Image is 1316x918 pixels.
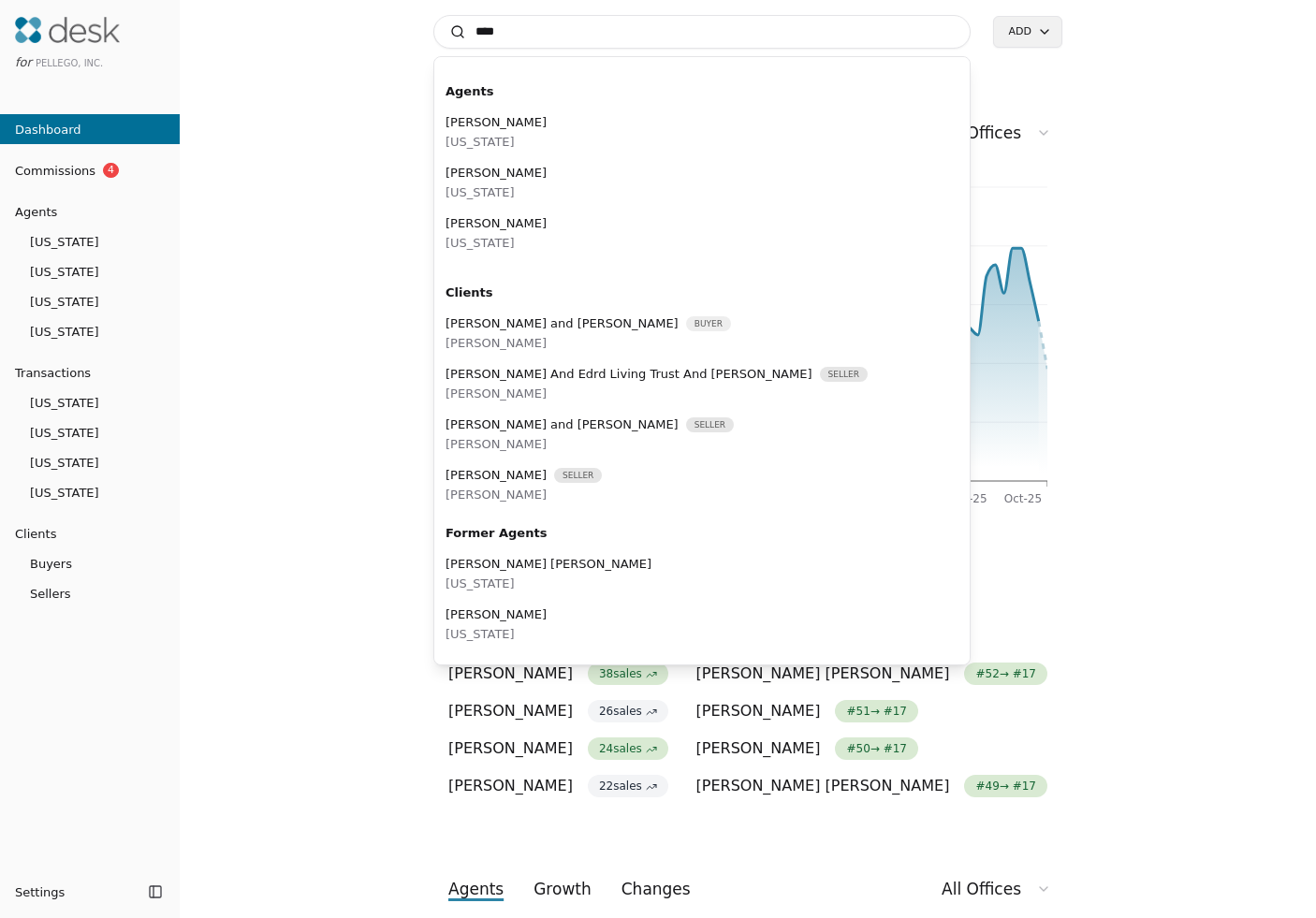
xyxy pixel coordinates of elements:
span: [PERSON_NAME] [448,737,573,760]
div: Former Agents [446,523,958,543]
div: Clients [446,283,958,302]
span: [PERSON_NAME] [696,737,821,760]
button: growth [519,872,607,906]
span: [PERSON_NAME] [448,775,573,797]
span: [PERSON_NAME] [446,437,547,451]
span: # 52 → # 17 [964,663,1047,685]
span: [PERSON_NAME] and [PERSON_NAME] [446,415,679,434]
span: [PERSON_NAME] [446,112,547,132]
tspan: Oct-25 [1004,492,1042,505]
button: Settings [7,877,142,907]
tspan: Jan-25 [950,492,987,505]
div: Agents [446,81,958,101]
button: agents [433,872,519,906]
span: Seller [554,468,602,483]
span: # 51 → # 17 [835,700,918,722]
span: [US_STATE] [446,624,547,644]
div: Suggestions [434,72,970,664]
span: [PERSON_NAME] [PERSON_NAME] [696,775,950,797]
span: 26 sales [588,700,668,722]
span: [US_STATE] [446,132,547,152]
span: [PERSON_NAME] [446,386,547,401]
span: Settings [15,882,65,902]
span: [US_STATE] [446,574,651,593]
button: changes [607,872,706,906]
span: [PERSON_NAME] [696,700,821,722]
span: [PERSON_NAME] [446,465,547,485]
span: # 50 → # 17 [835,737,918,760]
span: [PERSON_NAME] [PERSON_NAME] [446,554,651,574]
span: [PERSON_NAME] [446,605,547,624]
span: [PERSON_NAME] [446,488,547,502]
span: 22 sales [588,775,668,797]
span: [PERSON_NAME] [446,336,547,350]
span: [PERSON_NAME] [446,163,547,182]
span: # 49 → # 17 [964,775,1047,797]
span: [PERSON_NAME] [PERSON_NAME] [696,663,950,685]
span: Seller [686,417,734,432]
span: [PERSON_NAME] And Edrd Living Trust And [PERSON_NAME] [446,364,812,384]
span: [PERSON_NAME] and [PERSON_NAME] [446,313,679,333]
span: [US_STATE] [446,182,547,202]
img: Desk [15,17,120,43]
span: [PERSON_NAME] [448,663,573,685]
span: 38 sales [588,663,668,685]
span: Pellego, Inc. [36,58,103,68]
span: [PERSON_NAME] [448,700,573,722]
span: Buyer [686,316,731,331]
span: for [15,55,32,69]
span: [US_STATE] [446,233,547,253]
span: 4 [103,163,119,178]
span: [PERSON_NAME] [446,213,547,233]
button: Add [993,16,1062,48]
span: Seller [820,367,868,382]
span: 24 sales [588,737,668,760]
